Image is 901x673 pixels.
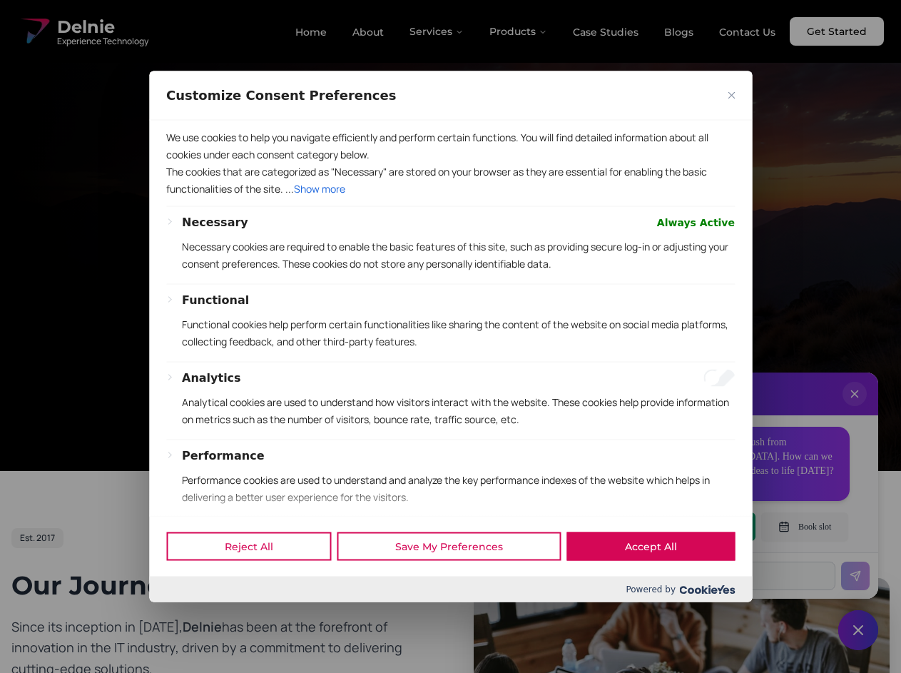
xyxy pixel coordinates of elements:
[182,447,265,464] button: Performance
[182,369,241,386] button: Analytics
[337,532,561,561] button: Save My Preferences
[166,86,396,103] span: Customize Consent Preferences
[182,291,249,308] button: Functional
[728,91,735,98] img: Close
[294,180,345,197] button: Show more
[182,315,735,350] p: Functional cookies help perform certain functionalities like sharing the content of the website o...
[182,471,735,505] p: Performance cookies are used to understand and analyze the key performance indexes of the website...
[703,369,735,386] input: Enable Analytics
[182,238,735,272] p: Necessary cookies are required to enable the basic features of this site, such as providing secur...
[182,213,248,231] button: Necessary
[149,577,752,602] div: Powered by
[166,163,735,197] p: The cookies that are categorized as "Necessary" are stored on your browser as they are essential ...
[182,393,735,427] p: Analytical cookies are used to understand how visitors interact with the website. These cookies h...
[166,532,331,561] button: Reject All
[679,585,735,594] img: Cookieyes logo
[657,213,735,231] span: Always Active
[166,128,735,163] p: We use cookies to help you navigate efficiently and perform certain functions. You will find deta...
[566,532,735,561] button: Accept All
